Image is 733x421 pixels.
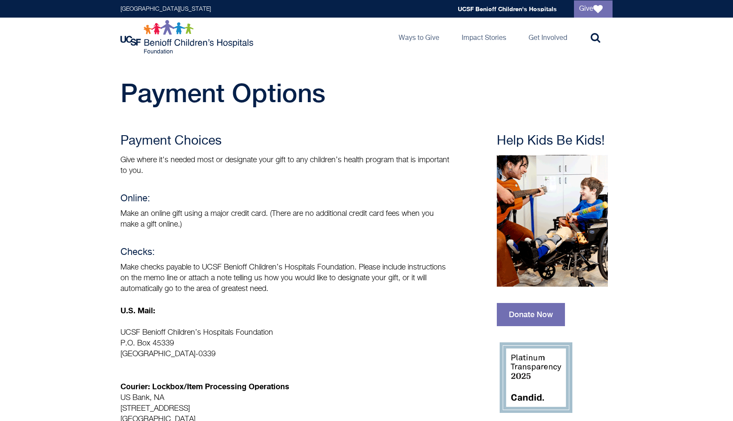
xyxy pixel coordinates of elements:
strong: Courier: Lockbox/Item Processing Operations [120,382,289,391]
a: Give [574,0,613,18]
img: Music therapy session [497,155,608,287]
img: 2025 Guidestar Platinum [497,339,574,416]
h4: Online: [120,194,451,204]
p: Make an online gift using a major credit card. (There are no additional credit card fees when you... [120,209,451,230]
a: Impact Stories [455,18,513,56]
h3: Payment Choices [120,133,451,149]
a: Ways to Give [392,18,446,56]
p: UCSF Benioff Children’s Hospitals Foundation P.O. Box 45339 [GEOGRAPHIC_DATA]-0339 [120,327,451,360]
p: Make checks payable to UCSF Benioff Children’s Hospitals Foundation. Please include instructions ... [120,262,451,294]
strong: U.S. Mail: [120,306,155,315]
h3: Help Kids Be Kids! [497,133,613,149]
a: Get Involved [522,18,574,56]
h4: Checks: [120,247,451,258]
a: [GEOGRAPHIC_DATA][US_STATE] [120,6,211,12]
a: UCSF Benioff Children's Hospitals [458,5,557,12]
a: Donate Now [497,303,565,326]
p: Give where it's needed most or designate your gift to any children’s health program that is impor... [120,155,451,176]
img: Logo for UCSF Benioff Children's Hospitals Foundation [120,20,255,54]
span: Payment Options [120,78,325,108]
